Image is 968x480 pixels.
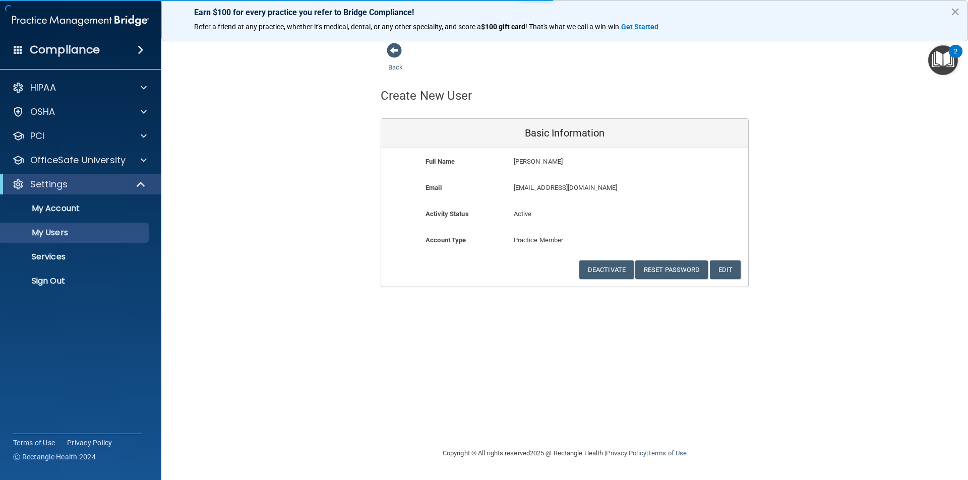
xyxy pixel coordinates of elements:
div: 2 [954,51,957,64]
p: [PERSON_NAME] [514,156,675,168]
p: OfficeSafe University [30,154,126,166]
a: PCI [12,130,147,142]
button: Open Resource Center, 2 new notifications [928,45,958,75]
div: Basic Information [381,119,748,148]
b: Full Name [426,158,455,165]
a: Privacy Policy [67,438,112,448]
p: My Users [7,228,144,238]
p: Practice Member [514,234,616,246]
div: Copyright © All rights reserved 2025 @ Rectangle Health | | [381,437,749,469]
span: ! That's what we call a win-win. [525,23,621,31]
button: Close [950,4,960,20]
a: Terms of Use [13,438,55,448]
b: Activity Status [426,210,469,218]
button: Deactivate [579,260,634,279]
button: Edit [710,260,741,279]
p: [EMAIL_ADDRESS][DOMAIN_NAME] [514,182,675,194]
a: Privacy Policy [606,449,646,457]
a: HIPAA [12,82,147,94]
strong: $100 gift card [481,23,525,31]
a: Settings [12,178,146,190]
span: Ⓒ Rectangle Health 2024 [13,452,96,462]
b: Account Type [426,236,466,244]
strong: Get Started [621,23,658,31]
p: Earn $100 for every practice you refer to Bridge Compliance! [194,8,935,17]
iframe: Drift Widget Chat Controller [794,408,956,449]
p: Sign Out [7,276,144,286]
h4: Compliance [30,43,100,57]
a: OSHA [12,106,147,118]
a: Terms of Use [648,449,687,457]
p: Services [7,252,144,262]
p: PCI [30,130,44,142]
p: HIPAA [30,82,56,94]
button: Reset Password [635,260,708,279]
p: My Account [7,203,144,214]
a: Get Started [621,23,660,31]
b: Email [426,184,442,191]
h4: Create New User [381,89,472,102]
p: Active [514,208,616,220]
p: Settings [30,178,68,190]
img: PMB logo [12,11,149,31]
span: Refer a friend at any practice, whether it's medical, dental, or any other speciality, and score a [194,23,481,31]
a: Back [388,51,403,71]
p: OSHA [30,106,55,118]
a: OfficeSafe University [12,154,147,166]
